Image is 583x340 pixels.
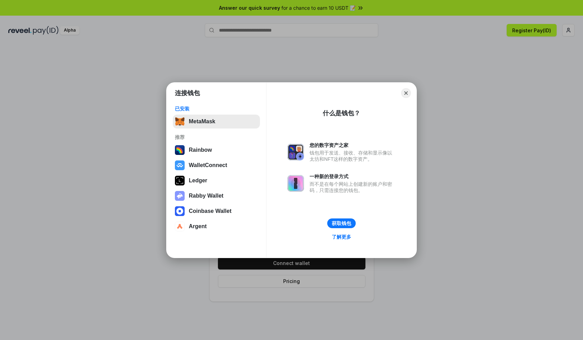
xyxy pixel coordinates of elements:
[189,208,231,214] div: Coinbase Wallet
[173,189,260,203] button: Rabby Wallet
[323,109,360,117] div: 什么是钱包？
[401,88,411,98] button: Close
[173,204,260,218] button: Coinbase Wallet
[189,177,207,184] div: Ledger
[310,142,396,148] div: 您的数字资产之家
[175,134,258,140] div: 推荐
[189,223,207,230] div: Argent
[175,222,185,231] img: svg+xml,%3Csvg%20width%3D%2228%22%20height%3D%2228%22%20viewBox%3D%220%200%2028%2028%22%20fill%3D...
[328,232,355,241] a: 了解更多
[175,117,185,126] img: svg+xml,%3Csvg%20fill%3D%22none%22%20height%3D%2233%22%20viewBox%3D%220%200%2035%2033%22%20width%...
[332,220,351,226] div: 获取钱包
[173,174,260,188] button: Ledger
[310,181,396,193] div: 而不是在每个网站上创建新的账户和密码，只需连接您的钱包。
[189,162,227,168] div: WalletConnect
[175,106,258,112] div: 已安装
[189,147,212,153] div: Rainbow
[310,150,396,162] div: 钱包用于发送、接收、存储和显示像以太坊和NFT这样的数字资产。
[310,173,396,180] div: 一种新的登录方式
[189,118,215,125] div: MetaMask
[173,158,260,172] button: WalletConnect
[175,191,185,201] img: svg+xml,%3Csvg%20xmlns%3D%22http%3A%2F%2Fwww.w3.org%2F2000%2Fsvg%22%20fill%3D%22none%22%20viewBox...
[332,234,351,240] div: 了解更多
[175,206,185,216] img: svg+xml,%3Csvg%20width%3D%2228%22%20height%3D%2228%22%20viewBox%3D%220%200%2028%2028%22%20fill%3D...
[173,219,260,233] button: Argent
[175,145,185,155] img: svg+xml,%3Csvg%20width%3D%22120%22%20height%3D%22120%22%20viewBox%3D%220%200%20120%20120%22%20fil...
[189,193,223,199] div: Rabby Wallet
[175,176,185,185] img: svg+xml,%3Csvg%20xmlns%3D%22http%3A%2F%2Fwww.w3.org%2F2000%2Fsvg%22%20width%3D%2228%22%20height%3...
[287,144,304,160] img: svg+xml,%3Csvg%20xmlns%3D%22http%3A%2F%2Fwww.w3.org%2F2000%2Fsvg%22%20fill%3D%22none%22%20viewBox...
[175,89,200,97] h1: 连接钱包
[173,143,260,157] button: Rainbow
[287,175,304,192] img: svg+xml,%3Csvg%20xmlns%3D%22http%3A%2F%2Fwww.w3.org%2F2000%2Fsvg%22%20fill%3D%22none%22%20viewBox...
[327,218,356,228] button: 获取钱包
[175,160,185,170] img: svg+xml,%3Csvg%20width%3D%2228%22%20height%3D%2228%22%20viewBox%3D%220%200%2028%2028%22%20fill%3D...
[173,115,260,128] button: MetaMask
